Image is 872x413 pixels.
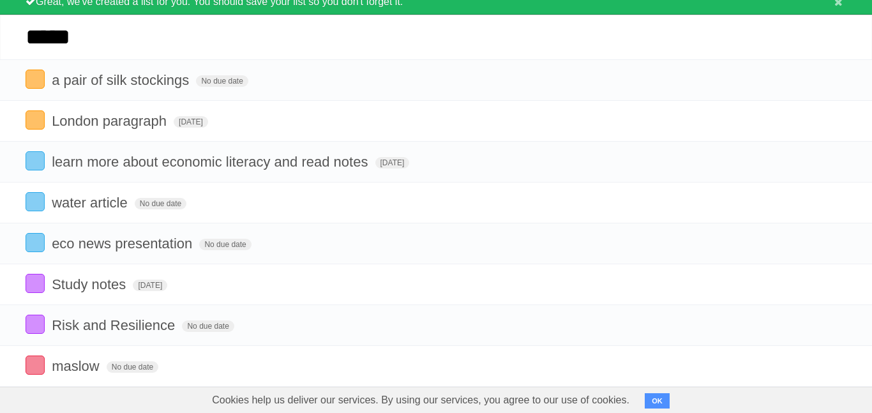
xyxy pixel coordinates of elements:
span: Study notes [52,276,129,292]
label: Done [26,70,45,89]
button: OK [645,393,670,409]
label: Done [26,192,45,211]
label: Done [26,356,45,375]
span: [DATE] [375,157,410,169]
span: No due date [199,239,251,250]
span: maslow [52,358,103,374]
label: Done [26,110,45,130]
span: a pair of silk stockings [52,72,192,88]
span: [DATE] [174,116,208,128]
span: No due date [135,198,186,209]
label: Done [26,151,45,170]
span: London paragraph [52,113,170,129]
span: Cookies help us deliver our services. By using our services, you agree to our use of cookies. [199,387,642,413]
span: No due date [196,75,248,87]
span: learn more about economic literacy and read notes [52,154,371,170]
span: water article [52,195,131,211]
span: [DATE] [133,280,167,291]
span: No due date [182,320,234,332]
label: Done [26,274,45,293]
span: No due date [107,361,158,373]
label: Done [26,315,45,334]
span: eco news presentation [52,236,195,252]
span: Risk and Resilience [52,317,178,333]
label: Done [26,233,45,252]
